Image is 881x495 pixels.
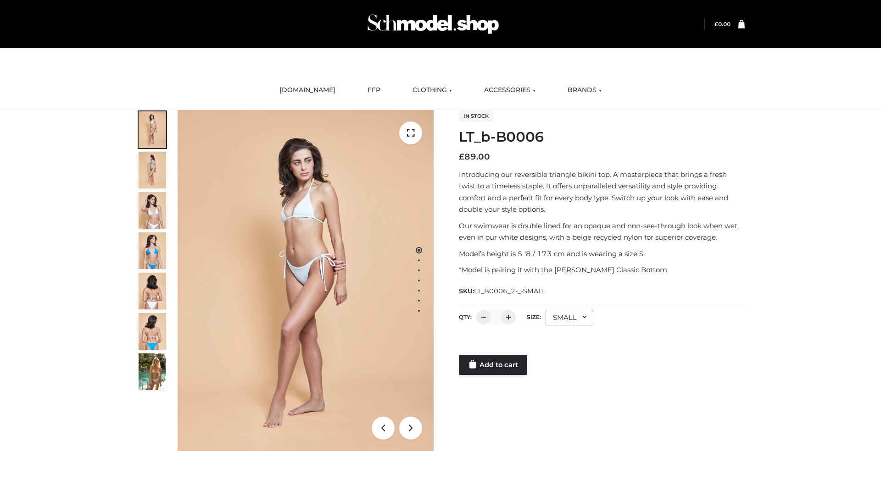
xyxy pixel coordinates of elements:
[139,111,166,148] img: ArielClassicBikiniTop_CloudNine_AzureSky_OW114ECO_1-scaled.jpg
[139,273,166,309] img: ArielClassicBikiniTop_CloudNine_AzureSky_OW114ECO_7-scaled.jpg
[459,129,745,145] h1: LT_b-B0006
[474,287,546,295] span: LT_B0006_2-_-SMALL
[714,21,718,27] span: £
[459,152,464,162] span: £
[139,232,166,269] img: ArielClassicBikiniTop_CloudNine_AzureSky_OW114ECO_4-scaled.jpg
[459,152,490,162] bdi: 89.00
[459,355,527,375] a: Add to cart
[406,80,459,100] a: CLOTHING
[361,80,387,100] a: FFP
[561,80,608,100] a: BRANDS
[459,248,745,260] p: Model’s height is 5 ‘8 / 173 cm and is wearing a size S.
[364,6,502,42] img: Schmodel Admin 964
[273,80,342,100] a: [DOMAIN_NAME]
[178,110,434,451] img: ArielClassicBikiniTop_CloudNine_AzureSky_OW114ECO_1
[139,192,166,229] img: ArielClassicBikiniTop_CloudNine_AzureSky_OW114ECO_3-scaled.jpg
[139,353,166,390] img: Arieltop_CloudNine_AzureSky2.jpg
[139,152,166,188] img: ArielClassicBikiniTop_CloudNine_AzureSky_OW114ECO_2-scaled.jpg
[459,220,745,243] p: Our swimwear is double lined for an opaque and non-see-through look when wet, even in our white d...
[459,110,493,121] span: In stock
[459,286,546,297] span: SKU:
[459,313,472,320] label: QTY:
[546,310,593,325] div: SMALL
[139,313,166,350] img: ArielClassicBikiniTop_CloudNine_AzureSky_OW114ECO_8-scaled.jpg
[477,80,542,100] a: ACCESSORIES
[714,21,730,27] a: £0.00
[459,264,745,276] p: *Model is pairing it with the [PERSON_NAME] Classic Bottom
[527,313,541,320] label: Size:
[459,169,745,215] p: Introducing our reversible triangle bikini top. A masterpiece that brings a fresh twist to a time...
[714,21,730,27] bdi: 0.00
